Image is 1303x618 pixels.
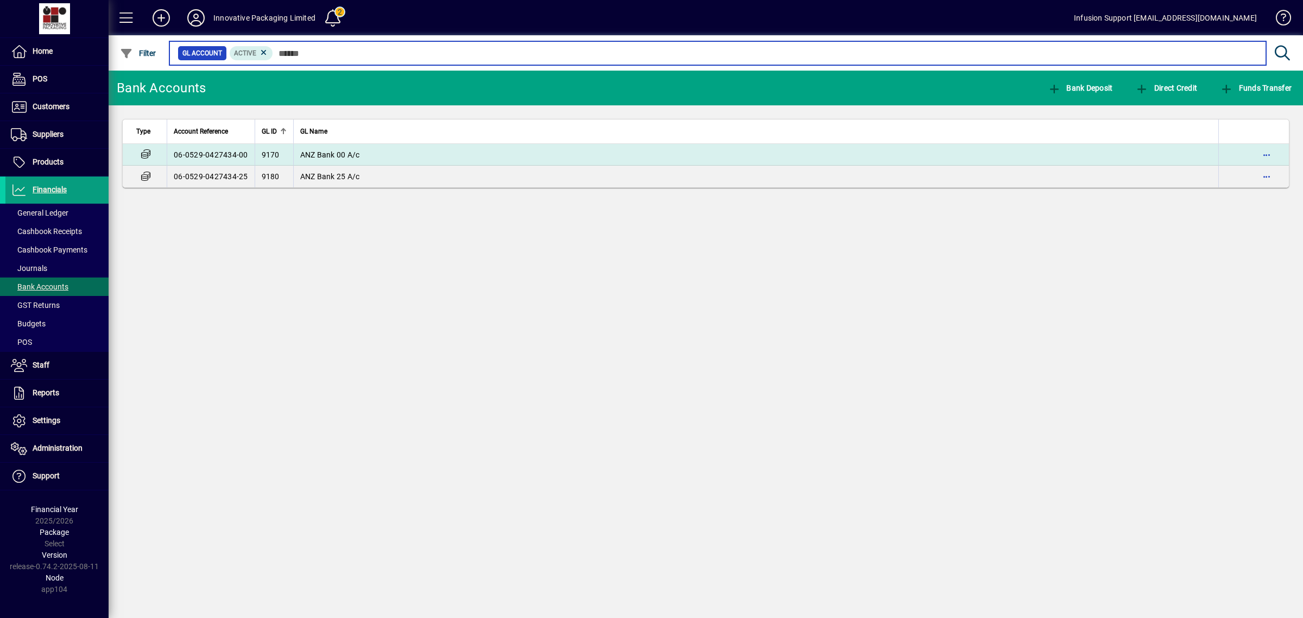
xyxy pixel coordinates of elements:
span: Suppliers [33,130,64,138]
span: Administration [33,444,83,452]
a: Settings [5,407,109,434]
span: Journals [11,264,47,273]
span: Package [40,528,69,537]
div: Infusion Support [EMAIL_ADDRESS][DOMAIN_NAME] [1074,9,1257,27]
span: GST Returns [11,301,60,310]
span: Products [33,157,64,166]
td: 06-0529-0427434-00 [167,144,255,166]
td: 06-0529-0427434-25 [167,166,255,187]
a: Products [5,149,109,176]
span: POS [33,74,47,83]
div: Bank Accounts [117,79,206,97]
a: Budgets [5,314,109,333]
span: Cashbook Receipts [11,227,82,236]
span: 9180 [262,172,280,181]
a: Reports [5,380,109,407]
div: GL ID [262,125,287,137]
a: POS [5,333,109,351]
mat-chip: Activation Status: Active [230,46,273,60]
span: GL Account [182,48,222,59]
span: Support [33,471,60,480]
a: Suppliers [5,121,109,148]
a: Cashbook Receipts [5,222,109,241]
span: ANZ Bank 00 A/c [300,150,360,159]
span: Version [42,551,67,559]
span: Cashbook Payments [11,245,87,254]
button: More options [1258,168,1275,185]
span: ANZ Bank 25 A/c [300,172,360,181]
a: General Ledger [5,204,109,222]
span: Budgets [11,319,46,328]
a: POS [5,66,109,93]
a: Staff [5,352,109,379]
button: Bank Deposit [1045,78,1116,98]
a: Knowledge Base [1268,2,1289,37]
span: GL Name [300,125,327,137]
span: Staff [33,361,49,369]
span: Financials [33,185,67,194]
a: GST Returns [5,296,109,314]
span: Bank Deposit [1048,84,1113,92]
div: Type [136,125,160,137]
span: Direct Credit [1135,84,1197,92]
span: Settings [33,416,60,425]
span: 9170 [262,150,280,159]
span: Filter [120,49,156,58]
a: Journals [5,259,109,278]
a: Bank Accounts [5,278,109,296]
a: Home [5,38,109,65]
span: Active [234,49,256,57]
button: Profile [179,8,213,28]
span: Bank Accounts [11,282,68,291]
button: Filter [117,43,159,63]
span: Customers [33,102,69,111]
span: Node [46,573,64,582]
span: General Ledger [11,209,68,217]
button: Funds Transfer [1217,78,1294,98]
span: Home [33,47,53,55]
span: POS [11,338,32,346]
button: More options [1258,146,1275,163]
span: Financial Year [31,505,78,514]
a: Cashbook Payments [5,241,109,259]
span: Account Reference [174,125,228,137]
span: GL ID [262,125,277,137]
div: GL Name [300,125,1212,137]
a: Customers [5,93,109,121]
span: Reports [33,388,59,397]
a: Support [5,463,109,490]
div: Innovative Packaging Limited [213,9,315,27]
a: Administration [5,435,109,462]
span: Type [136,125,150,137]
button: Direct Credit [1133,78,1200,98]
span: Funds Transfer [1220,84,1292,92]
button: Add [144,8,179,28]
